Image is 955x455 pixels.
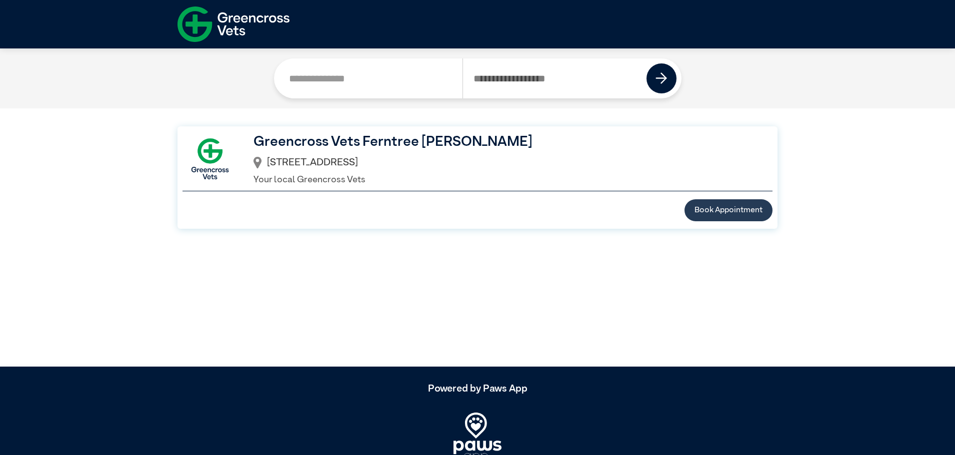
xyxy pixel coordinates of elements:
[253,131,756,152] h3: Greencross Vets Ferntree [PERSON_NAME]
[182,131,237,186] img: GX-Square.png
[253,152,756,174] div: [STREET_ADDRESS]
[253,173,756,187] p: Your local Greencross Vets
[279,58,463,98] input: Search by Clinic Name
[177,2,289,46] img: f-logo
[177,383,777,395] h5: Powered by Paws App
[684,199,772,221] button: Book Appointment
[462,58,647,98] input: Search by Postcode
[655,72,667,84] img: icon-right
